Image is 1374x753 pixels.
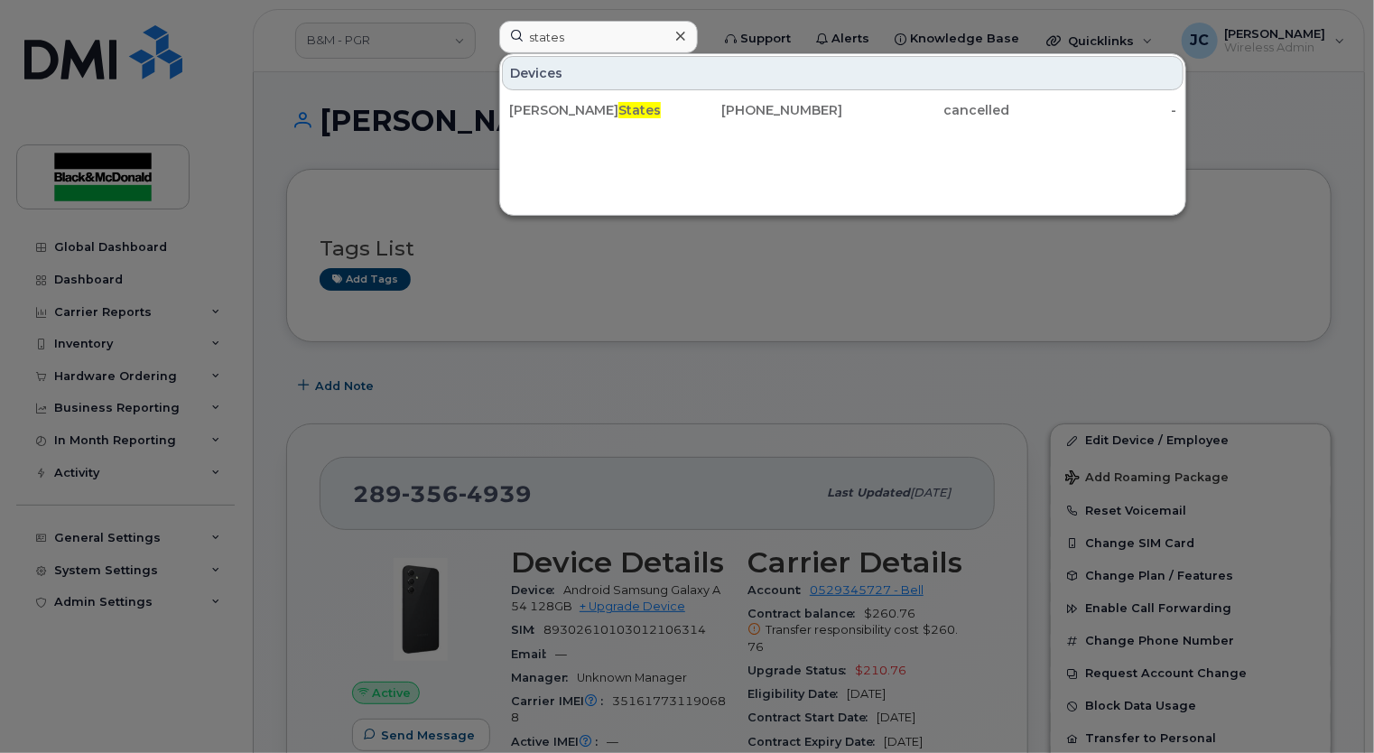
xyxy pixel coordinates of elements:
a: [PERSON_NAME]States[PHONE_NUMBER]cancelled- [502,94,1184,126]
span: States [618,102,661,118]
div: - [1009,101,1176,119]
div: Devices [502,56,1184,90]
div: [PHONE_NUMBER] [676,101,843,119]
div: [PERSON_NAME] [509,101,676,119]
div: cancelled [843,101,1010,119]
